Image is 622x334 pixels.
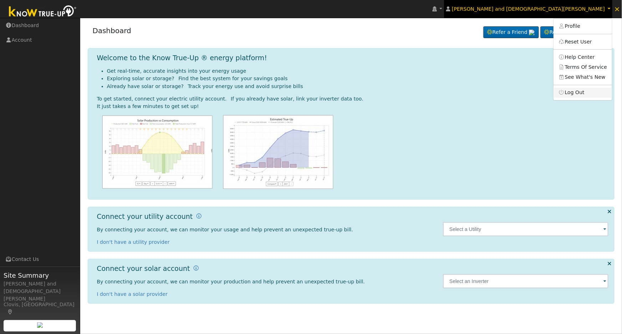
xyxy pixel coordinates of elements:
a: Help Center [554,52,612,62]
a: Map [7,309,14,315]
div: To get started, connect your electric utility account. If you already have solar, link your inver... [97,95,609,103]
a: Terms Of Service [554,62,612,72]
span: By connecting your account, we can monitor your usage and help prevent an unexpected true-up bill. [97,227,353,232]
img: retrieve [37,322,43,328]
a: See What's New [554,72,612,82]
span: Site Summary [4,271,76,280]
a: Profile [554,21,612,31]
img: Know True-Up [5,4,80,20]
a: Dashboard [93,26,132,35]
li: Get real-time, accurate insights into your energy usage [107,67,609,75]
a: Refer a Friend [483,26,539,38]
img: retrieve [529,30,535,35]
h1: Connect your solar account [97,264,190,273]
span: [PERSON_NAME] and [DEMOGRAPHIC_DATA][PERSON_NAME] [452,6,605,12]
div: [PERSON_NAME] and [DEMOGRAPHIC_DATA][PERSON_NAME] [4,280,76,303]
a: I don't have a utility provider [97,239,170,245]
span: By connecting your account, we can monitor your production and help prevent an unexpected true-up... [97,279,365,284]
a: Log Out [554,88,612,98]
a: I don't have a solar provider [97,291,168,297]
input: Select an Inverter [443,274,609,288]
a: Reset User [554,37,612,47]
div: Clovis, [GEOGRAPHIC_DATA] [4,301,76,316]
a: Request a Cleaning [540,26,610,38]
span: × [614,5,620,13]
input: Select a Utility [443,222,609,236]
div: It just takes a few minutes to get set up! [97,103,609,110]
h1: Connect your utility account [97,212,193,221]
li: Already have solar or storage? Track your energy use and avoid surprise bills [107,83,609,90]
h1: Welcome to the Know True-Up ® energy platform! [97,54,267,62]
li: Exploring solar or storage? Find the best system for your savings goals [107,75,609,82]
